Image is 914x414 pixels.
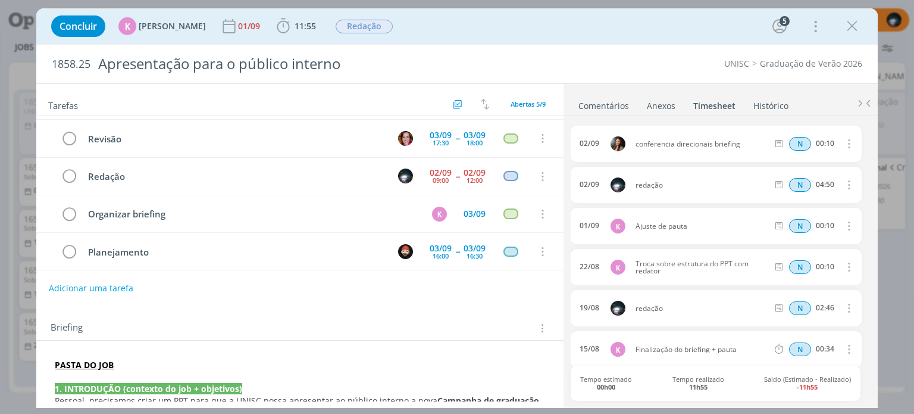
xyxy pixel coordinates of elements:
[238,22,262,30] div: 01/09
[430,244,452,253] div: 03/09
[433,177,449,183] div: 09:00
[631,141,773,148] span: conferencia direcionais briefing
[51,320,83,336] span: Briefing
[647,100,675,112] div: Anexos
[118,17,206,35] button: K[PERSON_NAME]
[760,58,862,69] a: Graduação de Verão 2026
[55,395,437,406] span: Pessoal, precisamos criar um PPT para que a UNISC possa apresentar ao público interno a nova
[631,260,773,275] span: Troca sobre estrutura do PPT com redator
[611,301,625,316] img: G
[789,301,811,315] span: N
[753,95,789,112] a: Histórico
[611,136,625,151] img: B
[83,245,387,260] div: Planejamento
[789,260,811,274] div: Horas normais
[118,17,136,35] div: K
[789,219,811,233] span: N
[430,131,452,139] div: 03/09
[816,345,834,353] div: 00:34
[83,207,421,222] div: Organizar briefing
[689,382,708,391] b: 11h55
[433,253,449,259] div: 16:00
[51,15,105,37] button: Concluir
[467,139,483,146] div: 18:00
[274,17,319,36] button: 11:55
[464,131,486,139] div: 03/09
[580,222,599,230] div: 01/09
[789,343,811,356] span: N
[60,21,97,31] span: Concluir
[780,16,790,26] div: 5
[48,278,134,299] button: Adicionar uma tarefa
[816,180,834,189] div: 04:50
[295,20,316,32] span: 11:55
[335,19,393,34] button: Redação
[578,95,630,112] a: Comentários
[580,263,599,271] div: 22/08
[433,139,449,146] div: 17:30
[93,49,519,79] div: Apresentação para o público interno
[464,169,486,177] div: 02/09
[580,304,599,312] div: 19/08
[456,172,459,180] span: --
[464,244,486,253] div: 03/09
[631,182,773,189] span: redação
[511,99,546,108] span: Abertas 5/9
[336,20,393,33] span: Redação
[816,304,834,312] div: 02:46
[139,22,206,30] span: [PERSON_NAME]
[580,345,599,353] div: 15/08
[580,139,599,148] div: 02/09
[611,219,625,234] div: K
[816,139,834,148] div: 00:10
[631,346,773,353] span: Finalização do briefing + pauta
[611,342,625,357] div: K
[789,178,811,192] div: Horas normais
[580,375,632,391] span: Tempo estimado
[789,137,811,151] div: Horas normais
[430,169,452,177] div: 02/09
[724,58,749,69] a: UNISC
[83,132,387,147] div: Revisão
[481,99,489,110] img: arrow-down-up.svg
[467,177,483,183] div: 12:00
[431,205,449,223] button: K
[467,253,483,259] div: 16:30
[456,247,459,256] span: --
[672,375,724,391] span: Tempo realizado
[36,8,877,408] div: dialog
[789,137,811,151] span: N
[789,260,811,274] span: N
[816,222,834,230] div: 00:10
[764,375,851,391] span: Saldo (Estimado - Realizado)
[611,178,625,192] img: G
[397,167,415,185] button: G
[398,244,413,259] img: W
[789,178,811,192] span: N
[55,359,114,371] a: PASTA DO JOB
[631,223,773,230] span: Ajuste de pauta
[611,260,625,275] div: K
[580,180,599,189] div: 02/09
[597,382,615,391] b: 00h00
[631,305,773,312] span: redação
[397,242,415,260] button: W
[398,169,413,183] img: G
[432,207,447,222] div: K
[48,97,78,111] span: Tarefas
[789,219,811,233] div: Horas normais
[397,129,415,147] button: B
[770,17,789,36] button: 5
[693,95,736,112] a: Timesheet
[789,301,811,315] div: Horas normais
[456,134,459,142] span: --
[816,263,834,271] div: 00:10
[398,131,413,146] img: B
[83,169,387,184] div: Redação
[789,343,811,356] div: Horas normais
[52,58,90,71] span: 1858.25
[797,382,818,391] b: -11h55
[464,210,486,218] div: 03/09
[55,383,242,394] strong: 1. INTRODUÇÃO (contexto do job + objetivos)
